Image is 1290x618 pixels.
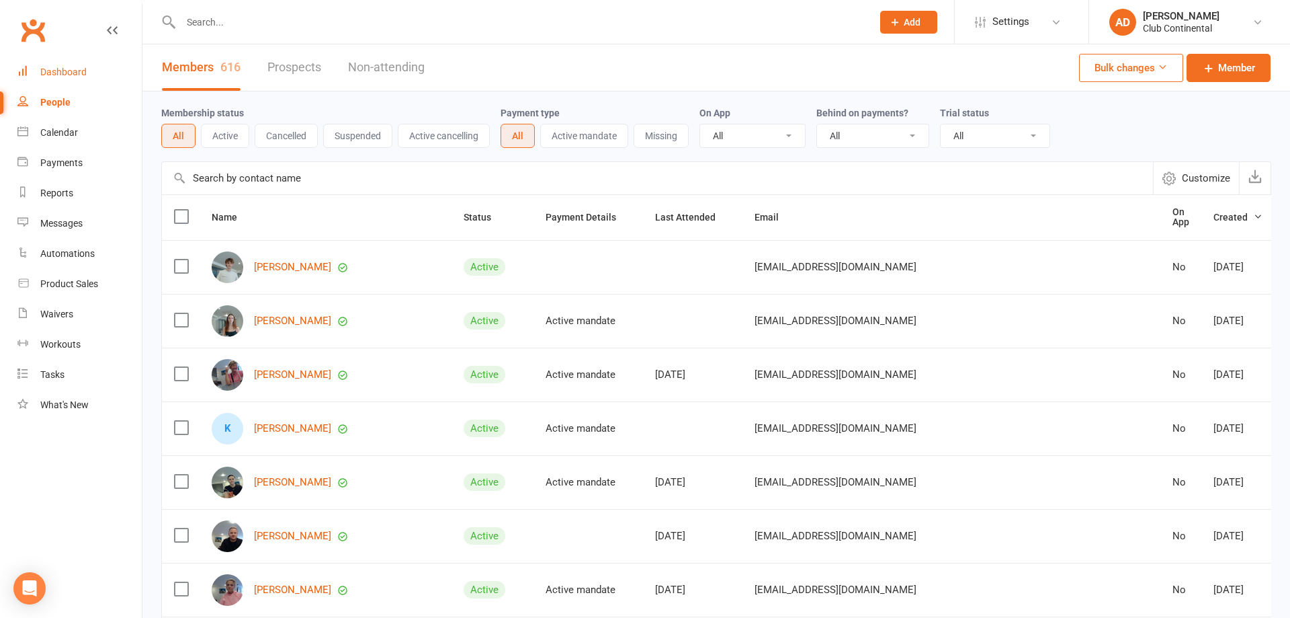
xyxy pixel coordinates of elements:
[755,254,916,280] span: [EMAIL_ADDRESS][DOMAIN_NAME]
[40,399,89,410] div: What's New
[546,209,631,225] button: Payment Details
[177,13,863,32] input: Search...
[1182,170,1230,186] span: Customize
[162,162,1153,194] input: Search by contact name
[17,360,142,390] a: Tasks
[940,108,989,118] label: Trial status
[17,178,142,208] a: Reports
[464,209,506,225] button: Status
[1213,584,1262,596] div: [DATE]
[17,239,142,269] a: Automations
[40,309,73,319] div: Waivers
[17,148,142,178] a: Payments
[464,420,505,437] div: Active
[546,423,631,434] div: Active mandate
[40,67,87,77] div: Dashboard
[755,209,793,225] button: Email
[17,57,142,87] a: Dashboard
[1172,262,1189,273] div: No
[755,577,916,603] span: [EMAIL_ADDRESS][DOMAIN_NAME]
[546,369,631,381] div: Active mandate
[17,118,142,148] a: Calendar
[755,469,916,495] span: [EMAIL_ADDRESS][DOMAIN_NAME]
[17,208,142,239] a: Messages
[17,330,142,360] a: Workouts
[464,366,505,383] div: Active
[254,584,331,596] a: [PERSON_NAME]
[634,124,689,148] button: Missing
[755,416,916,441] span: [EMAIL_ADDRESS][DOMAIN_NAME]
[501,124,535,148] button: All
[254,369,331,381] a: [PERSON_NAME]
[699,108,730,118] label: On App
[501,108,560,118] label: Payment type
[655,584,730,596] div: [DATE]
[1079,54,1183,82] button: Bulk changes
[254,262,331,273] a: [PERSON_NAME]
[755,362,916,387] span: [EMAIL_ADDRESS][DOMAIN_NAME]
[655,531,730,542] div: [DATE]
[1153,162,1239,194] button: Customize
[464,473,505,491] div: Active
[162,44,241,91] a: Members616
[1172,423,1189,434] div: No
[1172,477,1189,488] div: No
[1187,54,1271,82] a: Member
[992,7,1029,37] span: Settings
[17,299,142,330] a: Waivers
[546,315,631,327] div: Active mandate
[40,218,83,229] div: Messages
[1172,531,1189,542] div: No
[1213,477,1262,488] div: [DATE]
[220,60,241,74] div: 616
[40,369,64,380] div: Tasks
[40,339,81,350] div: Workouts
[540,124,628,148] button: Active mandate
[464,581,505,598] div: Active
[816,108,908,118] label: Behind on payments?
[212,413,243,445] div: K
[161,108,244,118] label: Membership status
[880,11,937,34] button: Add
[1213,369,1262,381] div: [DATE]
[655,477,730,488] div: [DATE]
[1172,315,1189,327] div: No
[17,269,142,299] a: Product Sales
[1218,60,1255,76] span: Member
[323,124,392,148] button: Suspended
[546,584,631,596] div: Active mandate
[655,369,730,381] div: [DATE]
[904,17,920,28] span: Add
[1213,315,1262,327] div: [DATE]
[40,278,98,289] div: Product Sales
[1213,209,1262,225] button: Created
[13,572,46,605] div: Open Intercom Messenger
[40,248,95,259] div: Automations
[655,209,730,225] button: Last Attended
[1143,22,1219,34] div: Club Continental
[755,308,916,334] span: [EMAIL_ADDRESS][DOMAIN_NAME]
[40,157,83,168] div: Payments
[464,312,505,330] div: Active
[655,212,730,223] span: Last Attended
[254,531,331,542] a: [PERSON_NAME]
[255,124,318,148] button: Cancelled
[546,212,631,223] span: Payment Details
[1213,531,1262,542] div: [DATE]
[1143,10,1219,22] div: [PERSON_NAME]
[254,423,331,434] a: [PERSON_NAME]
[267,44,321,91] a: Prospects
[40,97,71,108] div: People
[398,124,490,148] button: Active cancelling
[1213,423,1262,434] div: [DATE]
[212,212,252,223] span: Name
[755,523,916,549] span: [EMAIL_ADDRESS][DOMAIN_NAME]
[16,13,50,47] a: Clubworx
[1213,212,1262,223] span: Created
[464,212,506,223] span: Status
[1160,195,1201,240] th: On App
[464,527,505,545] div: Active
[17,87,142,118] a: People
[1172,369,1189,381] div: No
[348,44,425,91] a: Non-attending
